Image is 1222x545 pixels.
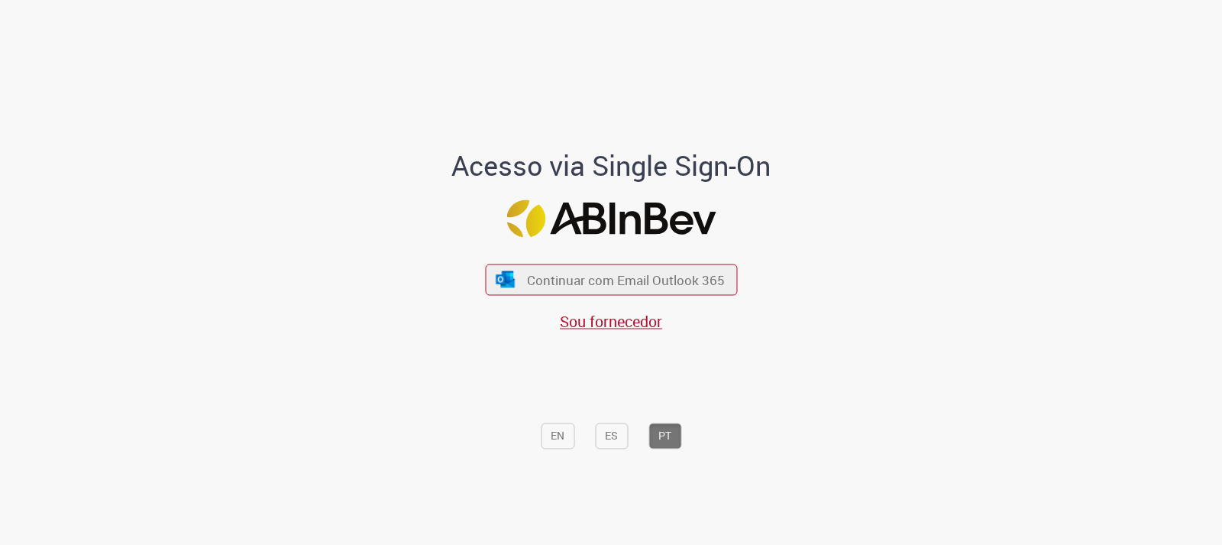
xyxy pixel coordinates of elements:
[560,312,662,333] a: Sou fornecedor
[506,200,716,237] img: Logo ABInBev
[541,423,574,449] button: EN
[527,271,725,289] span: Continuar com Email Outlook 365
[399,151,823,182] h1: Acesso via Single Sign-On
[485,264,737,295] button: ícone Azure/Microsoft 360 Continuar com Email Outlook 365
[648,423,681,449] button: PT
[495,271,516,287] img: ícone Azure/Microsoft 360
[595,423,628,449] button: ES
